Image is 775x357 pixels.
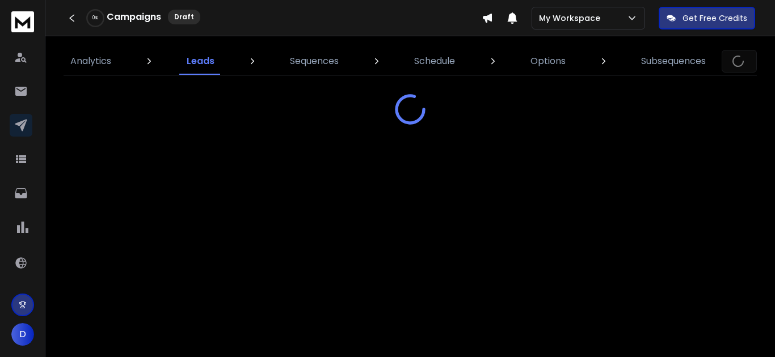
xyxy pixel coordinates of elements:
p: Analytics [70,54,111,68]
p: Get Free Credits [683,12,747,24]
img: logo [11,11,34,32]
a: Leads [180,48,221,75]
p: Subsequences [641,54,706,68]
a: Analytics [64,48,118,75]
p: Options [530,54,566,68]
a: Subsequences [634,48,713,75]
p: Sequences [290,54,339,68]
p: 0 % [92,15,98,22]
p: My Workspace [539,12,605,24]
a: Schedule [407,48,462,75]
h1: Campaigns [107,10,161,24]
button: D [11,323,34,346]
p: Schedule [414,54,455,68]
div: Draft [168,10,200,24]
a: Options [524,48,572,75]
p: Leads [187,54,214,68]
button: Get Free Credits [659,7,755,29]
a: Sequences [283,48,346,75]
